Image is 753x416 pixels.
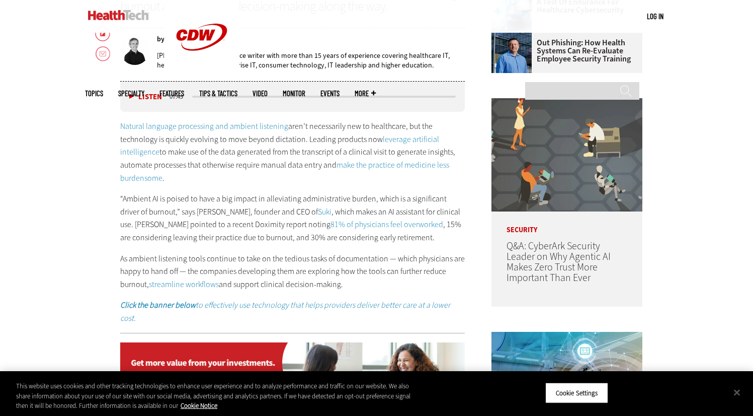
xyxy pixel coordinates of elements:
[199,90,237,97] a: Tips & Tactics
[726,381,748,403] button: Close
[181,401,217,410] a: More information about your privacy
[85,90,103,97] span: Topics
[647,11,663,22] div: User menu
[159,90,184,97] a: Features
[120,300,196,310] strong: Click the banner below
[320,90,340,97] a: Events
[318,206,331,217] a: Suki
[283,90,305,97] a: MonITor
[120,192,465,244] p: “Ambient AI is poised to have a big impact in alleviating administrative burden, which is a signi...
[120,252,465,291] p: As ambient listening tools continue to take on the tedious tasks of documentation — which physici...
[491,98,642,212] img: Group of humans and robots accessing a network
[330,219,443,230] a: 81% of physicians feel overworked
[16,381,414,411] div: This website uses cookies and other tracking technologies to enhance user experience and to analy...
[120,300,450,323] em: to effectively use technology that helps providers deliver better care at a lower cost.
[88,10,149,20] img: Home
[647,12,663,21] a: Log in
[355,90,376,97] span: More
[120,121,288,131] a: Natural language processing and ambient listening
[120,160,449,183] a: make the practice of medicine less burdensome
[545,382,608,403] button: Cookie Settings
[120,342,465,402] img: ht-workflowoptimization-static-2024-na-desktop
[253,90,268,97] a: Video
[491,212,642,234] p: Security
[507,239,611,285] a: Q&A: CyberArk Security Leader on Why Agentic AI Makes Zero Trust More Important Than Ever
[149,279,219,290] a: streamline workflows
[120,300,450,323] a: Click the banner belowto effectively use technology that helps providers deliver better care at a...
[164,66,239,77] a: CDW
[118,90,144,97] span: Specialty
[120,120,465,184] p: aren’t necessarily new to healthcare, but the technology is quickly evolving to move beyond dicta...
